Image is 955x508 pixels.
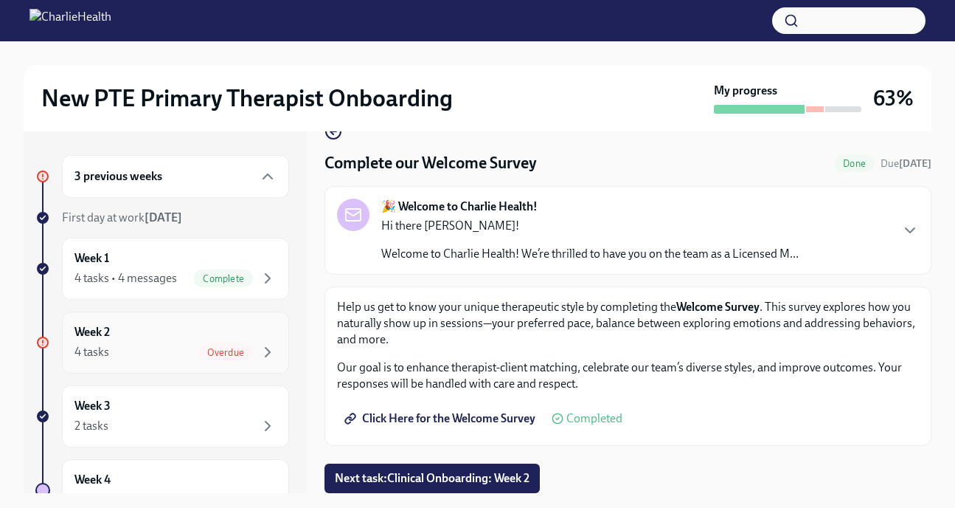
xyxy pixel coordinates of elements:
h6: Week 1 [74,250,109,267]
h4: Complete our Welcome Survey [324,152,537,174]
strong: [DATE] [145,210,182,224]
span: September 10th, 2025 08:00 [881,157,931,171]
a: Week 14 tasks • 4 messagesComplete [35,238,289,300]
strong: 🎉 Welcome to Charlie Health! [381,199,538,215]
a: Week 24 tasksOverdue [35,312,289,374]
p: Our goal is to enhance therapist-client matching, celebrate our team’s diverse styles, and improv... [337,360,919,392]
div: 2 tasks [74,418,108,434]
h6: Week 3 [74,398,111,414]
p: Help us get to know your unique therapeutic style by completing the . This survey explores how yo... [337,299,919,348]
div: 4 tasks • 4 messages [74,270,177,286]
a: Click Here for the Welcome Survey [337,404,546,433]
span: Next task : Clinical Onboarding: Week 2 [335,471,529,486]
h2: New PTE Primary Therapist Onboarding [41,83,453,113]
strong: Welcome Survey [676,300,760,314]
span: Completed [566,413,622,425]
h3: 63% [873,85,914,111]
div: 3 previous weeks [62,155,289,198]
p: Hi there [PERSON_NAME]! [381,218,799,234]
h6: Week 4 [74,472,111,488]
h6: 3 previous weeks [74,168,162,185]
span: Complete [194,273,253,284]
a: Week 32 tasks [35,385,289,447]
div: 1 task [74,492,103,508]
span: Click Here for the Welcome Survey [347,411,535,426]
div: 4 tasks [74,344,109,360]
h6: Week 2 [74,324,110,340]
span: Done [834,158,875,169]
button: Next task:Clinical Onboarding: Week 2 [324,464,540,493]
p: Welcome to Charlie Health! We’re thrilled to have you on the team as a Licensed M... [381,246,799,262]
img: CharlieHealth [29,9,111,32]
span: Overdue [198,347,253,358]
a: First day at work[DATE] [35,210,289,226]
strong: [DATE] [899,157,931,170]
span: First day at work [62,210,182,224]
span: Due [881,157,931,170]
strong: My progress [714,83,777,99]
